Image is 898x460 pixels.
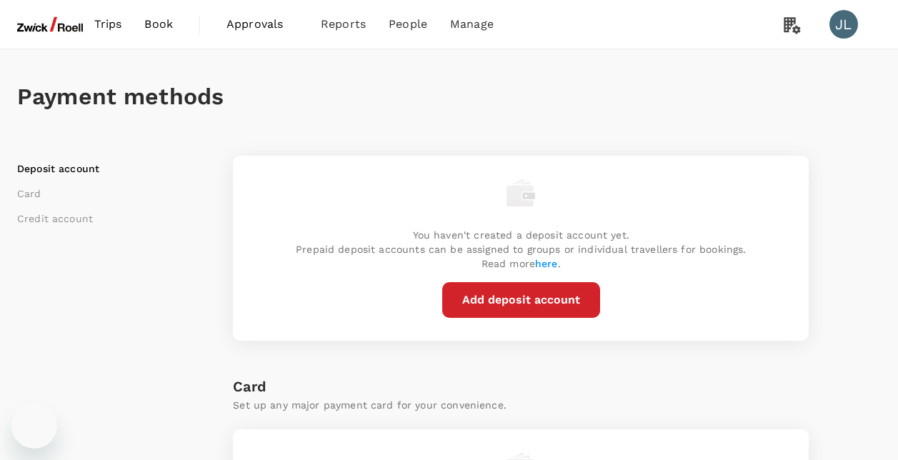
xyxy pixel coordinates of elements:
[321,16,366,33] span: Reports
[296,228,746,271] p: You haven't created a deposit account yet. Prepaid deposit accounts can be assigned to groups or ...
[17,211,196,226] li: Credit account
[450,16,494,33] span: Manage
[17,84,881,110] h1: Payment methods
[226,16,298,33] span: Approvals
[94,16,122,33] span: Trips
[233,398,809,412] p: Set up any major payment card for your convenience.
[17,9,83,40] img: ZwickRoell Pte. Ltd.
[829,10,858,39] div: JL
[144,16,173,33] span: Book
[389,16,427,33] span: People
[507,179,535,207] img: empty
[233,375,809,398] h6: Card
[17,186,196,201] li: Card
[17,161,196,176] li: Deposit account
[535,258,558,269] a: here
[442,282,600,318] button: Add deposit account
[11,403,57,449] iframe: Button to launch messaging window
